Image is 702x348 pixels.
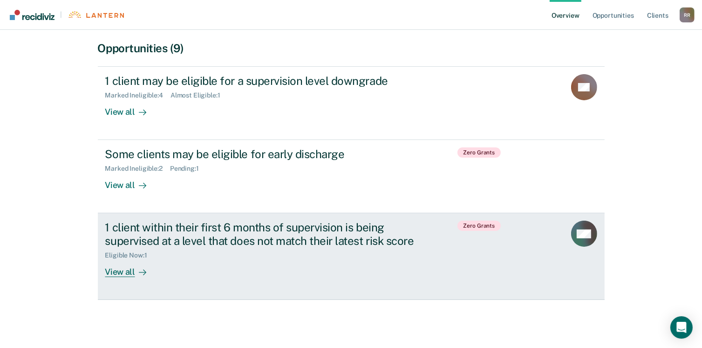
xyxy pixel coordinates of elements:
[680,7,695,22] button: Profile dropdown button
[457,221,501,231] span: Zero Grants
[98,140,605,213] a: Some clients may be eligible for early dischargeMarked Ineligible:2Pending:1View all Zero Grants
[105,165,170,173] div: Marked Ineligible : 2
[170,91,228,99] div: Almost Eligible : 1
[105,221,432,248] div: 1 client within their first 6 months of supervision is being supervised at a level that does not ...
[105,173,157,191] div: View all
[68,11,124,18] img: Lantern
[680,7,695,22] div: R R
[170,165,206,173] div: Pending : 1
[105,74,432,88] div: 1 client may be eligible for a supervision level downgrade
[105,147,432,161] div: Some clients may be eligible for early discharge
[457,147,501,158] span: Zero Grants
[98,213,605,300] a: 1 client within their first 6 months of supervision is being supervised at a level that does not ...
[670,316,693,339] div: Open Intercom Messenger
[105,91,170,99] div: Marked Ineligible : 4
[10,10,55,20] img: Recidiviz
[98,42,605,55] div: Opportunities (9)
[105,251,155,259] div: Eligible Now : 1
[55,11,68,19] span: |
[105,99,157,118] div: View all
[98,66,605,140] a: 1 client may be eligible for a supervision level downgradeMarked Ineligible:4Almost Eligible:1Vie...
[105,259,157,278] div: View all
